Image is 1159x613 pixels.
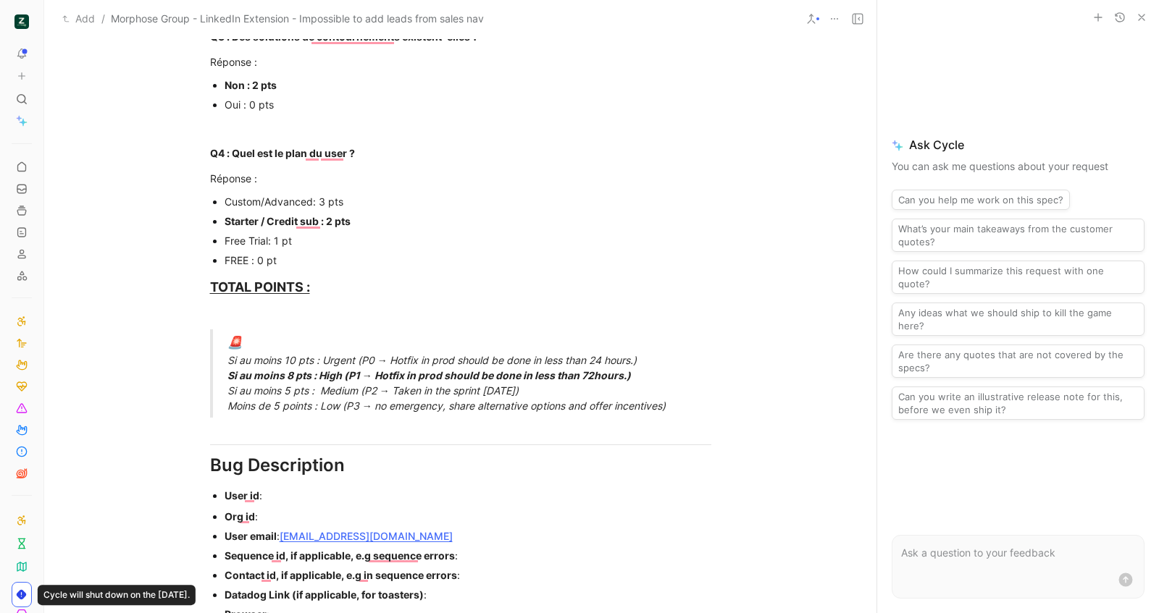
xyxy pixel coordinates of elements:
div: : [225,587,711,602]
div: Cycle will shut down on the [DATE]. [38,585,196,605]
strong: Non : 2 pts [225,79,277,91]
span: Morphose Group - LinkedIn Extension - Impossible to add leads from sales nav [111,10,484,28]
div: : [225,567,711,583]
div: Custom/Advanced: 3 pts [225,194,711,209]
button: Can you help me work on this spec? [892,190,1070,210]
strong: Sequence id, if applicable, e.g sequence errors [225,549,455,562]
strong: Si au moins 8 pts : High (P1 → Hotfix in prod should be done in less than 72hours.) [227,369,631,381]
button: Are there any quotes that are not covered by the specs? [892,344,1145,378]
strong: User id [225,489,259,502]
a: [EMAIL_ADDRESS][DOMAIN_NAME] [280,530,453,542]
span: Ask Cycle [892,136,1145,153]
button: Add [59,10,99,28]
span: / [101,10,105,28]
u: TOTAL POINTS : [210,279,310,295]
div: Bug Description [210,452,711,478]
div: Free Trial: 1 pt [225,233,711,248]
strong: Starter / Credit sub : 2 pts [225,215,351,227]
div: FREE : 0 pt [225,253,711,268]
p: You can ask me questions about your request [892,158,1145,175]
button: Can you write an illustrative release note for this, before we even ship it? [892,386,1145,420]
strong: User email [225,530,277,542]
div: Oui : 0 pts [225,97,711,112]
img: ZELIQ [14,14,29,29]
div: Réponse : [210,54,711,69]
strong: Q4 : Quel est le plan du user ? [210,147,355,159]
div: : [225,509,711,524]
div: : [225,528,711,544]
span: 🚨 [227,335,243,350]
div: : [225,488,711,503]
strong: Org id [225,510,255,523]
button: How could I summarize this request with one quote? [892,261,1145,294]
button: ZELIQ [12,12,32,32]
strong: Datadog Link (if applicable, for toasters) [225,588,424,601]
button: What’s your main takeaways from the customer quotes? [892,219,1145,252]
div: : [225,548,711,563]
button: Any ideas what we should ship to kill the game here? [892,303,1145,336]
strong: Contact id, if applicable, e.g in sequence errors [225,569,457,581]
div: Réponse : [210,171,711,186]
div: Si au moins 10 pts : Urgent (P0 → Hotfix in prod should be done in less than 24 hours.) Si au moi... [227,334,729,413]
